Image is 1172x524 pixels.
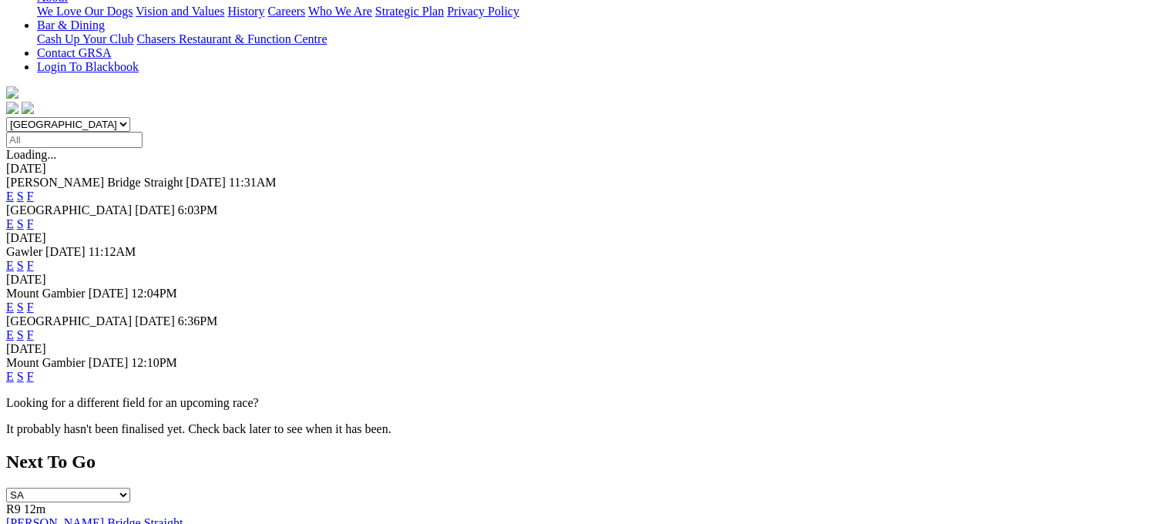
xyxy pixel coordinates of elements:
[6,273,1166,287] div: [DATE]
[37,32,1166,46] div: Bar & Dining
[27,259,34,272] a: F
[89,287,129,300] span: [DATE]
[37,5,1166,18] div: About
[136,5,224,18] a: Vision and Values
[37,5,133,18] a: We Love Our Dogs
[136,32,327,45] a: Chasers Restaurant & Function Centre
[17,190,24,203] a: S
[89,356,129,369] span: [DATE]
[6,452,1166,472] h2: Next To Go
[27,217,34,230] a: F
[6,396,1166,410] p: Looking for a different field for an upcoming race?
[6,301,14,314] a: E
[27,328,34,341] a: F
[17,328,24,341] a: S
[17,217,24,230] a: S
[227,5,264,18] a: History
[6,217,14,230] a: E
[131,287,177,300] span: 12:04PM
[37,32,133,45] a: Cash Up Your Club
[6,162,1166,176] div: [DATE]
[22,102,34,114] img: twitter.svg
[37,18,105,32] a: Bar & Dining
[178,203,218,217] span: 6:03PM
[6,102,18,114] img: facebook.svg
[267,5,305,18] a: Careers
[6,148,56,161] span: Loading...
[375,5,444,18] a: Strategic Plan
[17,259,24,272] a: S
[6,287,86,300] span: Mount Gambier
[37,46,111,59] a: Contact GRSA
[27,301,34,314] a: F
[135,203,175,217] span: [DATE]
[45,245,86,258] span: [DATE]
[27,370,34,383] a: F
[6,231,1166,245] div: [DATE]
[6,356,86,369] span: Mount Gambier
[6,328,14,341] a: E
[6,342,1166,356] div: [DATE]
[27,190,34,203] a: F
[447,5,519,18] a: Privacy Policy
[6,314,132,327] span: [GEOGRAPHIC_DATA]
[186,176,226,189] span: [DATE]
[37,60,139,73] a: Login To Blackbook
[135,314,175,327] span: [DATE]
[6,132,143,148] input: Select date
[89,245,136,258] span: 11:12AM
[6,86,18,99] img: logo-grsa-white.png
[6,203,132,217] span: [GEOGRAPHIC_DATA]
[17,301,24,314] a: S
[6,176,183,189] span: [PERSON_NAME] Bridge Straight
[131,356,177,369] span: 12:10PM
[6,259,14,272] a: E
[6,245,42,258] span: Gawler
[6,502,21,516] span: R9
[24,502,45,516] span: 12m
[229,176,277,189] span: 11:31AM
[6,370,14,383] a: E
[6,422,391,435] partial: It probably hasn't been finalised yet. Check back later to see when it has been.
[308,5,372,18] a: Who We Are
[6,190,14,203] a: E
[17,370,24,383] a: S
[178,314,218,327] span: 6:36PM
